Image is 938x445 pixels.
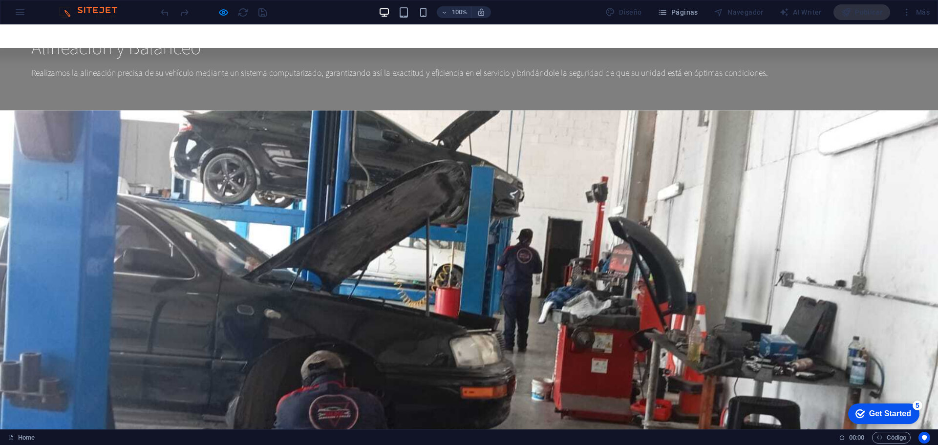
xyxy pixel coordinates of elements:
[654,4,702,20] button: Páginas
[918,432,930,444] button: Usercentrics
[217,6,229,18] button: Haz clic para salir del modo de previsualización y seguir editando
[29,11,71,20] div: Get Started
[8,5,79,25] div: Get Started 5 items remaining, 0% complete
[849,432,864,444] span: 00 00
[839,432,865,444] h6: Tiempo de la sesión
[451,6,467,18] h6: 100%
[658,7,698,17] span: Páginas
[8,432,35,444] a: Haz clic para cancelar la selección y doble clic para abrir páginas
[477,8,486,17] i: Al redimensionar, ajustar el nivel de zoom automáticamente para ajustarse al dispositivo elegido.
[856,434,857,441] span: :
[56,6,129,18] img: Editor Logo
[437,6,471,18] button: 100%
[72,2,82,12] div: 5
[876,432,906,444] span: Código
[601,4,646,20] div: Diseño (Ctrl+Alt+Y)
[872,432,911,444] button: Código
